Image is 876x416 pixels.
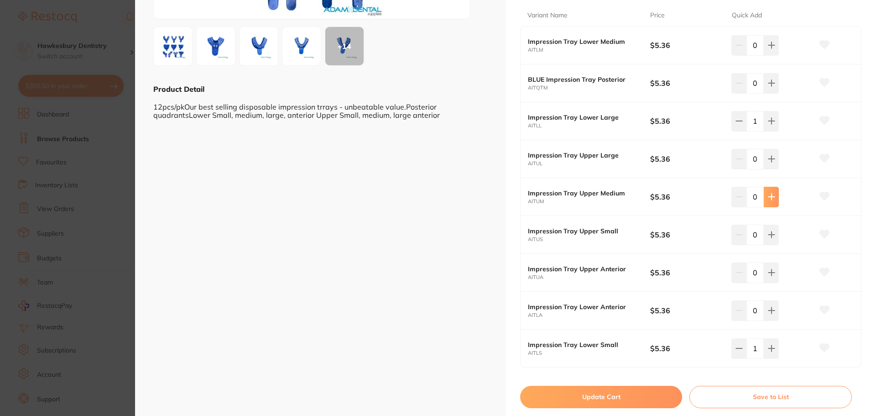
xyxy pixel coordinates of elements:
[650,11,665,20] p: Price
[528,123,650,129] small: AITLL
[520,386,682,408] button: Update Cart
[528,152,638,159] b: Impression Tray Upper Large
[528,199,650,205] small: AITUM
[156,30,189,63] img: RUlNUC5qcGc
[528,274,650,280] small: AITUA
[650,268,724,278] b: $5.36
[325,27,364,65] div: + 14
[527,11,568,20] p: Variant Name
[528,227,638,235] b: Impression Tray Upper Small
[650,154,724,164] b: $5.36
[650,343,724,353] b: $5.36
[732,11,762,20] p: Quick Add
[528,312,650,318] small: AITLA
[528,76,638,83] b: BLUE Impression Tray Posterior
[650,40,724,50] b: $5.36
[528,265,638,273] b: Impression Tray Upper Anterior
[528,341,638,348] b: Impression Tray Lower Small
[153,84,204,94] b: Product Detail
[325,26,364,66] button: +14
[650,78,724,88] b: $5.36
[528,237,650,242] small: AITUS
[528,190,638,197] b: Impression Tray Upper Medium
[242,30,275,63] img: LmpwZw
[153,94,487,119] div: 12pcs/pkOur best selling disposable impression trrays - unbeatable value.Posterior quadrantsLower...
[650,230,724,240] b: $5.36
[689,386,852,408] button: Save to List
[199,30,232,63] img: LmpwZw
[528,38,638,45] b: Impression Tray Lower Medium
[528,47,650,53] small: AITLM
[528,161,650,167] small: AITUL
[528,85,650,91] small: AITQTM
[650,305,724,316] b: $5.36
[528,303,638,311] b: Impression Tray Lower Anterior
[285,30,318,63] img: LmpwZw
[650,192,724,202] b: $5.36
[528,114,638,121] b: Impression Tray Lower Large
[650,116,724,126] b: $5.36
[528,350,650,356] small: AITLS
